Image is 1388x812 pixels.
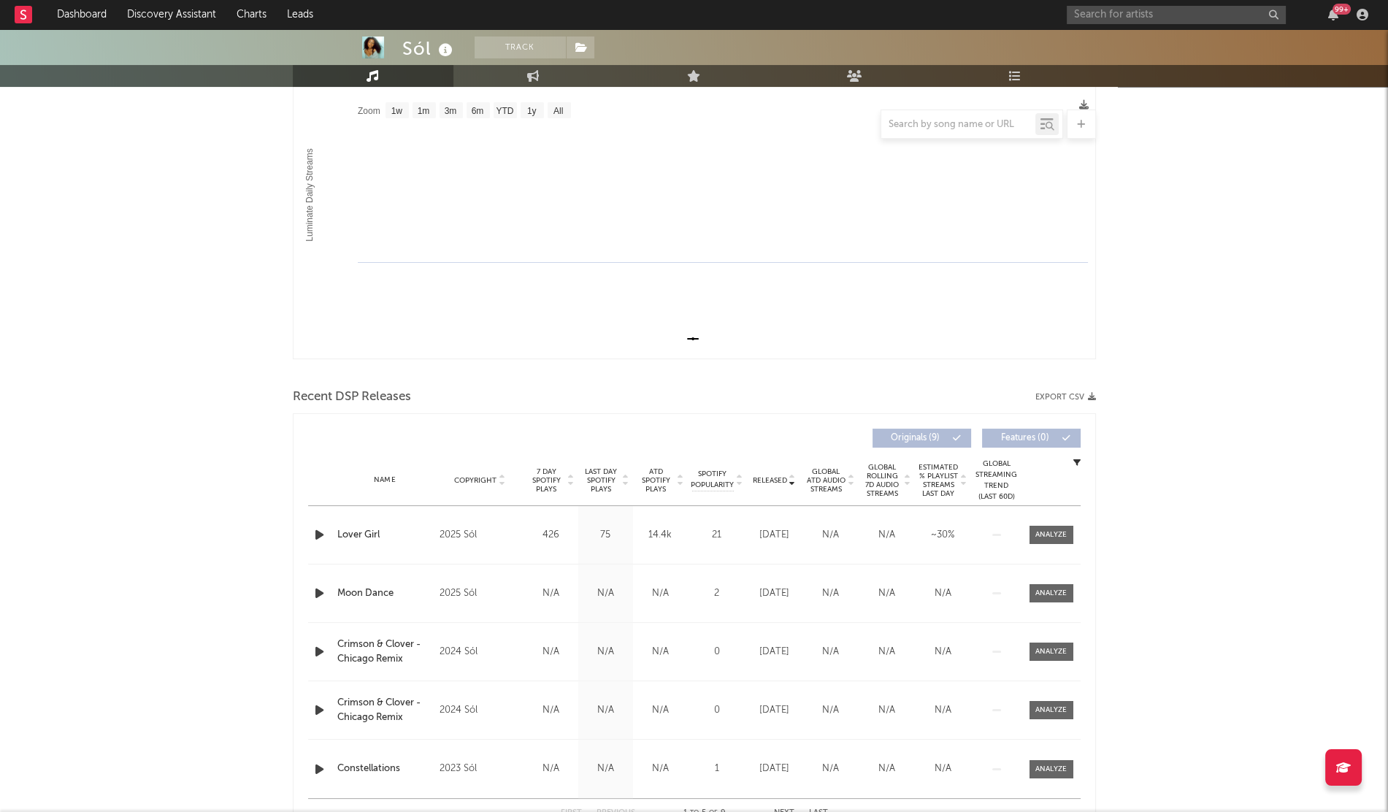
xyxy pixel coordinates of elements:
span: Spotify Popularity [691,469,734,491]
div: N/A [582,645,629,659]
div: Global Streaming Trend (Last 60D) [975,459,1019,502]
div: [DATE] [750,645,799,659]
text: YTD [496,106,513,116]
div: N/A [862,528,911,543]
div: 2 [691,586,743,601]
div: N/A [862,645,911,659]
span: Global Rolling 7D Audio Streams [862,463,902,498]
div: N/A [806,528,855,543]
div: 14.4k [637,528,684,543]
div: 0 [691,645,743,659]
span: Originals ( 9 ) [882,434,949,443]
div: N/A [527,645,575,659]
button: Track [475,37,566,58]
span: Released [753,476,787,485]
div: 2025 Sól [440,526,519,544]
div: N/A [582,762,629,776]
svg: Luminate Daily Consumption [294,66,1095,359]
text: All [553,106,562,116]
button: Features(0) [982,429,1081,448]
div: N/A [527,762,575,776]
div: 2024 Sól [440,643,519,661]
div: 2025 Sól [440,585,519,602]
div: [DATE] [750,703,799,718]
text: Luminate Daily Streams [304,148,314,241]
div: 0 [691,703,743,718]
a: Lover Girl [337,528,433,543]
div: N/A [637,586,684,601]
a: Moon Dance [337,586,433,601]
text: 1y [526,106,536,116]
div: N/A [806,703,855,718]
div: 426 [527,528,575,543]
div: 1 [691,762,743,776]
text: 3m [444,106,456,116]
div: N/A [806,645,855,659]
div: N/A [919,586,967,601]
div: Name [337,475,433,486]
div: N/A [919,703,967,718]
a: Constellations [337,762,433,776]
input: Search for artists [1067,6,1286,24]
text: → [1046,105,1055,115]
span: Features ( 0 ) [992,434,1059,443]
div: N/A [862,586,911,601]
button: Originals(9) [873,429,971,448]
div: N/A [919,762,967,776]
div: N/A [582,586,629,601]
span: 7 Day Spotify Plays [527,467,566,494]
button: 99+ [1328,9,1338,20]
span: Last Day Spotify Plays [582,467,621,494]
div: Sól [402,37,456,61]
div: N/A [637,703,684,718]
div: N/A [862,703,911,718]
div: 2024 Sól [440,702,519,719]
div: [DATE] [750,528,799,543]
button: Export CSV [1035,393,1096,402]
div: [DATE] [750,586,799,601]
div: N/A [919,645,967,659]
div: 2023 Sól [440,760,519,778]
span: Recent DSP Releases [293,388,411,406]
a: Crimson & Clover - Chicago Remix [337,696,433,724]
span: Estimated % Playlist Streams Last Day [919,463,959,498]
div: N/A [806,586,855,601]
input: Search by song name or URL [881,119,1035,131]
div: N/A [862,762,911,776]
span: ATD Spotify Plays [637,467,675,494]
a: Crimson & Clover - Chicago Remix [337,637,433,666]
span: Global ATD Audio Streams [806,467,846,494]
text: 1w [391,106,402,116]
div: N/A [527,586,575,601]
div: [DATE] [750,762,799,776]
div: 99 + [1333,4,1351,15]
text: 6m [471,106,483,116]
div: 21 [691,528,743,543]
div: N/A [582,703,629,718]
div: 75 [582,528,629,543]
span: Copyright [454,476,496,485]
text: Zoom [358,106,380,116]
div: N/A [806,762,855,776]
div: ~ 30 % [919,528,967,543]
div: N/A [637,645,684,659]
div: N/A [637,762,684,776]
text: 1m [417,106,429,116]
div: N/A [527,703,575,718]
